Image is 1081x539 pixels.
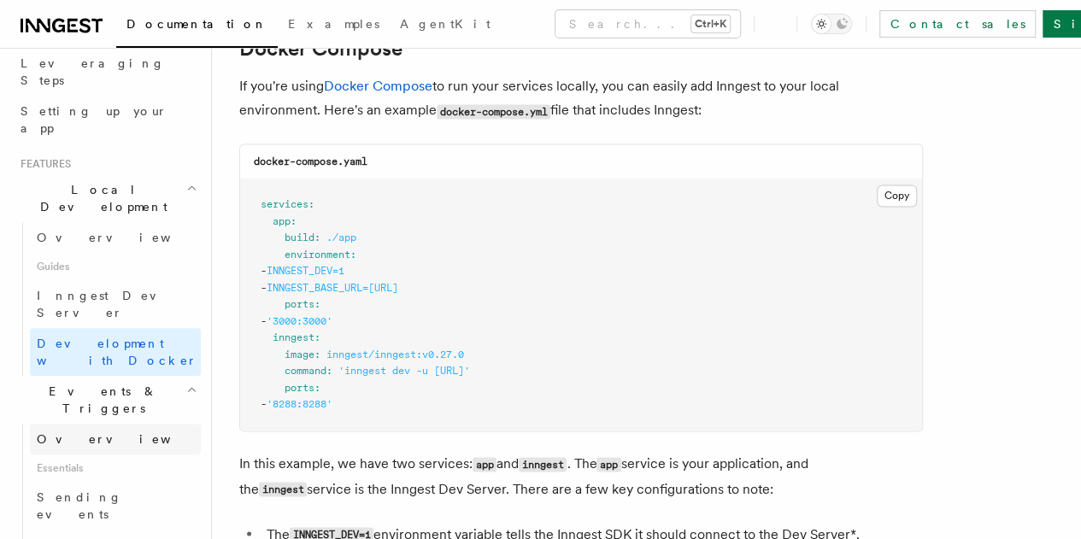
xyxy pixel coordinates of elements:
a: Documentation [116,5,278,48]
span: Leveraging Steps [21,56,165,87]
span: ports [285,298,314,310]
code: app [473,457,496,472]
span: environment [285,249,350,261]
a: Docker Compose [324,78,432,94]
span: : [350,249,356,261]
div: Local Development [14,222,201,376]
span: INNGEST_BASE_URL=[URL] [267,282,398,294]
span: ports [285,382,314,394]
span: services [261,198,308,210]
span: Development with Docker [37,337,197,367]
span: Inngest Dev Server [37,289,183,319]
button: Copy [877,185,917,207]
span: Overview [37,432,213,446]
span: app [273,215,291,227]
span: '3000:3000' [267,315,332,327]
span: inngest/inngest:v0.27.0 [326,349,464,360]
span: : [314,349,320,360]
span: Guides [30,253,201,280]
span: Examples [288,17,379,31]
span: : [291,215,297,227]
a: Docker Compose [239,37,402,61]
span: : [326,365,332,377]
span: Local Development [14,181,186,215]
span: INNGEST_DEV=1 [267,265,344,277]
span: 'inngest dev -u [URL]' [338,365,470,377]
a: Examples [278,5,390,46]
span: : [314,298,320,310]
span: Events & Triggers [14,383,186,417]
a: Overview [30,424,201,454]
a: Development with Docker [30,328,201,376]
button: Search...Ctrl+K [555,10,740,38]
span: : [314,331,320,343]
span: image [285,349,314,360]
span: ./app [326,231,356,243]
span: - [261,265,267,277]
span: build [285,231,314,243]
p: If you're using to run your services locally, you can easily add Inngest to your local environmen... [239,74,923,123]
p: In this example, we have two services: and . The service is your application, and the service is ... [239,452,923,501]
code: inngest [259,482,307,496]
span: : [314,382,320,394]
span: Setting up your app [21,104,167,135]
span: : [308,198,314,210]
a: Overview [30,222,201,253]
code: docker-compose.yml [437,104,550,119]
span: AgentKit [400,17,491,31]
span: - [261,398,267,410]
span: - [261,315,267,327]
span: command [285,365,326,377]
a: Sending events [30,482,201,530]
span: Documentation [126,17,267,31]
button: Toggle dark mode [811,14,852,34]
code: docker-compose.yaml [254,155,367,167]
button: Local Development [14,174,201,222]
a: AgentKit [390,5,501,46]
span: inngest [273,331,314,343]
span: '8288:8288' [267,398,332,410]
span: : [314,231,320,243]
a: Setting up your app [14,96,201,144]
button: Events & Triggers [14,376,201,424]
span: Overview [37,231,213,244]
span: Sending events [37,490,122,521]
a: Contact sales [879,10,1036,38]
code: inngest [519,457,567,472]
a: Inngest Dev Server [30,280,201,328]
kbd: Ctrl+K [691,15,730,32]
code: app [596,457,620,472]
span: Features [14,157,71,171]
span: - [261,282,267,294]
span: Essentials [30,454,201,482]
a: Leveraging Steps [14,48,201,96]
